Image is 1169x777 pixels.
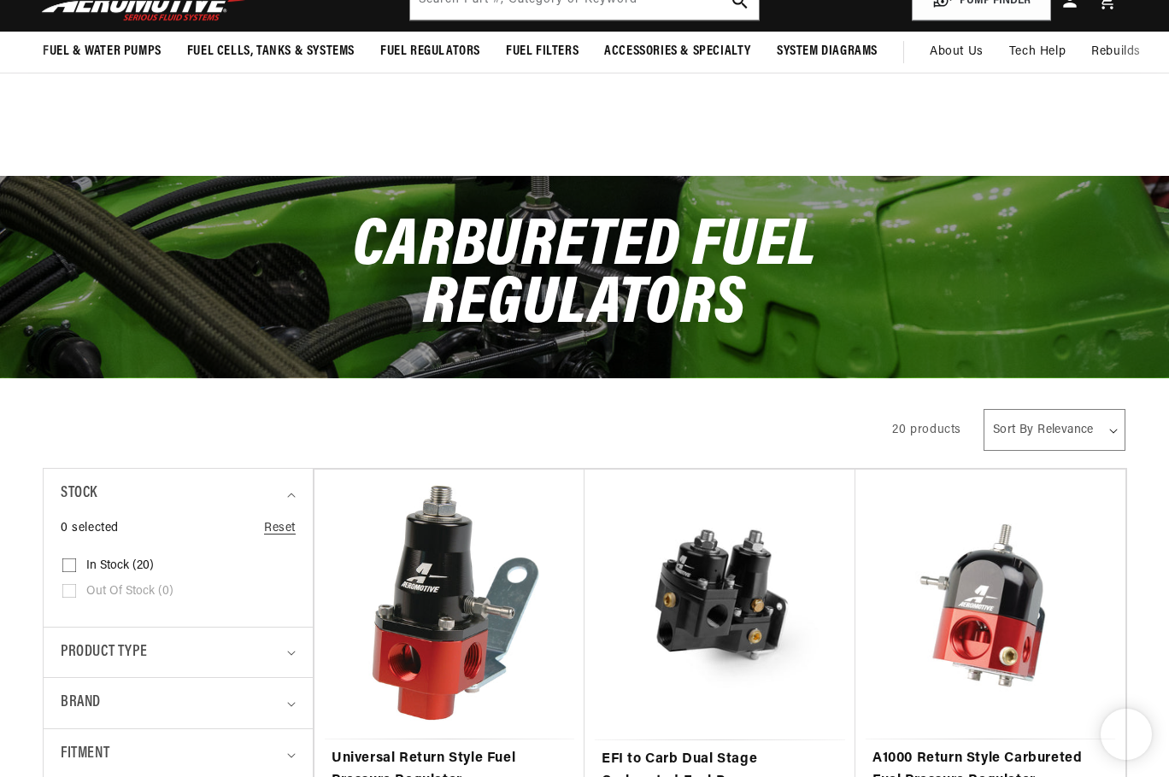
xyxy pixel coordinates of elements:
summary: Fuel Regulators [367,32,493,72]
span: 20 products [892,424,961,436]
span: 0 selected [61,519,119,538]
span: Rebuilds [1091,43,1141,61]
summary: Rebuilds [1078,32,1154,73]
span: Brand [61,691,101,716]
span: System Diagrams [777,43,878,61]
summary: Product type (0 selected) [61,628,296,678]
summary: Fuel Cells, Tanks & Systems [174,32,367,72]
span: Accessories & Specialty [604,43,751,61]
span: Stock [61,482,97,506]
span: Fuel Filters [506,43,579,61]
summary: Fuel Filters [493,32,591,72]
span: Product type [61,640,147,665]
span: Fuel & Water Pumps [43,43,162,61]
span: Tech Help [1009,43,1066,61]
span: In stock (20) [86,558,154,574]
summary: Tech Help [996,32,1078,73]
span: Out of stock (0) [86,584,173,599]
span: Fitment [61,742,109,767]
summary: Accessories & Specialty [591,32,764,72]
span: Fuel Regulators [380,43,480,61]
a: Reset [264,519,296,538]
span: Carbureted Fuel Regulators [353,213,817,339]
span: Fuel Cells, Tanks & Systems [187,43,355,61]
summary: System Diagrams [764,32,890,72]
a: About Us [917,32,996,73]
summary: Fuel & Water Pumps [30,32,174,72]
summary: Stock (0 selected) [61,469,296,519]
span: About Us [930,45,984,58]
summary: Brand (0 selected) [61,678,296,728]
